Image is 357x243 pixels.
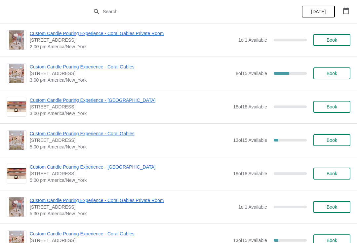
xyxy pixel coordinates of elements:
span: 5:00 pm America/New_York [30,177,230,183]
span: [STREET_ADDRESS] [30,37,235,43]
span: Custom Candle Pouring Experience - Coral Gables Private Room [30,197,235,204]
span: Book [327,71,337,76]
img: Custom Candle Pouring Experience - Coral Gables Private Room | 154 Giralda Avenue, Coral Gables, ... [9,30,24,50]
span: Custom Candle Pouring Experience - Coral Gables [30,63,232,70]
span: 3:00 pm America/New_York [30,110,230,117]
span: 1 of 1 Available [238,204,267,210]
span: [STREET_ADDRESS] [30,103,230,110]
span: Book [327,171,337,176]
span: Custom Candle Pouring Experience - Coral Gables [30,230,230,237]
span: Custom Candle Pouring Experience - [GEOGRAPHIC_DATA] [30,164,230,170]
span: 5:30 pm America/New_York [30,210,235,217]
span: 1 of 1 Available [238,37,267,43]
span: Book [327,238,337,243]
input: Search [102,6,268,18]
img: Custom Candle Pouring Experience - Fort Lauderdale | 914 East Las Olas Boulevard, Fort Lauderdale... [7,168,26,179]
span: [STREET_ADDRESS] [30,137,230,143]
span: Book [327,204,337,210]
img: Custom Candle Pouring Experience - Fort Lauderdale | 914 East Las Olas Boulevard, Fort Lauderdale... [7,101,26,112]
span: Book [327,138,337,143]
span: 13 of 15 Available [233,138,267,143]
img: Custom Candle Pouring Experience - Coral Gables | 154 Giralda Avenue, Coral Gables, FL, USA | 5:0... [9,131,24,150]
span: 3:00 pm America/New_York [30,77,232,83]
button: Book [313,34,350,46]
span: [STREET_ADDRESS] [30,170,230,177]
span: Book [327,104,337,109]
span: 8 of 15 Available [236,71,267,76]
button: [DATE] [302,6,335,18]
span: [DATE] [311,9,326,14]
span: [STREET_ADDRESS] [30,204,235,210]
span: 13 of 15 Available [233,238,267,243]
span: 18 of 18 Available [233,171,267,176]
span: 5:00 pm America/New_York [30,143,230,150]
span: 2:00 pm America/New_York [30,43,235,50]
span: Custom Candle Pouring Experience - Coral Gables [30,130,230,137]
span: Custom Candle Pouring Experience - [GEOGRAPHIC_DATA] [30,97,230,103]
button: Book [313,201,350,213]
button: Book [313,168,350,180]
span: Custom Candle Pouring Experience - Coral Gables Private Room [30,30,235,37]
span: 18 of 18 Available [233,104,267,109]
button: Book [313,134,350,146]
img: Custom Candle Pouring Experience - Coral Gables | 154 Giralda Avenue, Coral Gables, FL, USA | 3:0... [9,64,24,83]
span: Book [327,37,337,43]
img: Custom Candle Pouring Experience - Coral Gables Private Room | 154 Giralda Avenue, Coral Gables, ... [9,197,24,217]
button: Book [313,101,350,113]
button: Book [313,67,350,79]
span: [STREET_ADDRESS] [30,70,232,77]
